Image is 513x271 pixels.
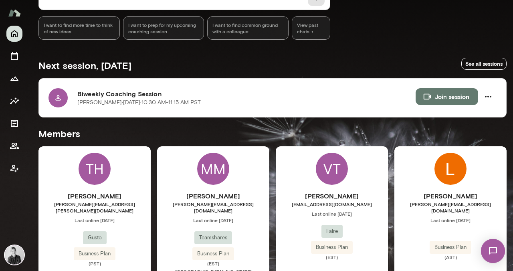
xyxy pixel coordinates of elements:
[8,5,21,20] img: Mento
[74,250,115,258] span: Business Plan
[316,153,348,185] div: VT
[157,260,269,267] span: (EST)
[38,260,151,267] span: (PST)
[276,191,388,201] h6: [PERSON_NAME]
[6,26,22,42] button: Home
[79,153,111,185] div: TH
[311,243,353,251] span: Business Plan
[38,59,131,72] h5: Next session, [DATE]
[123,16,204,40] div: I want to prep for my upcoming coaching session
[6,93,22,109] button: Insights
[430,243,471,251] span: Business Plan
[128,22,199,34] span: I want to prep for my upcoming coaching session
[157,217,269,223] span: Last online [DATE]
[83,234,107,242] span: Gusto
[38,16,120,40] div: I want to find more time to think of new ideas
[194,234,232,242] span: Teamshares
[461,58,507,70] a: See all sessions
[6,71,22,87] button: Growth Plan
[192,250,234,258] span: Business Plan
[6,48,22,64] button: Sessions
[77,99,201,107] p: [PERSON_NAME] · [DATE] · 10:30 AM-11:15 AM PST
[197,153,229,185] div: MM
[434,153,467,185] img: Lyndsey French
[321,227,343,235] span: Faire
[6,160,22,176] button: Client app
[38,191,151,201] h6: [PERSON_NAME]
[276,210,388,217] span: Last online [DATE]
[6,138,22,154] button: Members
[212,22,283,34] span: I want to find common ground with a colleague
[157,191,269,201] h6: [PERSON_NAME]
[44,22,115,34] span: I want to find more time to think of new ideas
[38,217,151,223] span: Last online [DATE]
[276,201,388,207] span: [EMAIL_ADDRESS][DOMAIN_NAME]
[292,16,330,40] span: View past chats ->
[394,254,507,260] span: (AST)
[394,191,507,201] h6: [PERSON_NAME]
[394,217,507,223] span: Last online [DATE]
[38,201,151,214] span: [PERSON_NAME][EMAIL_ADDRESS][PERSON_NAME][DOMAIN_NAME]
[394,201,507,214] span: [PERSON_NAME][EMAIL_ADDRESS][DOMAIN_NAME]
[77,89,416,99] h6: Biweekly Coaching Session
[416,88,478,105] button: Join session
[157,201,269,214] span: [PERSON_NAME][EMAIL_ADDRESS][DOMAIN_NAME]
[38,127,507,140] h5: Members
[276,254,388,260] span: (EST)
[5,245,24,265] img: Tré Wright
[6,115,22,131] button: Documents
[207,16,289,40] div: I want to find common ground with a colleague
